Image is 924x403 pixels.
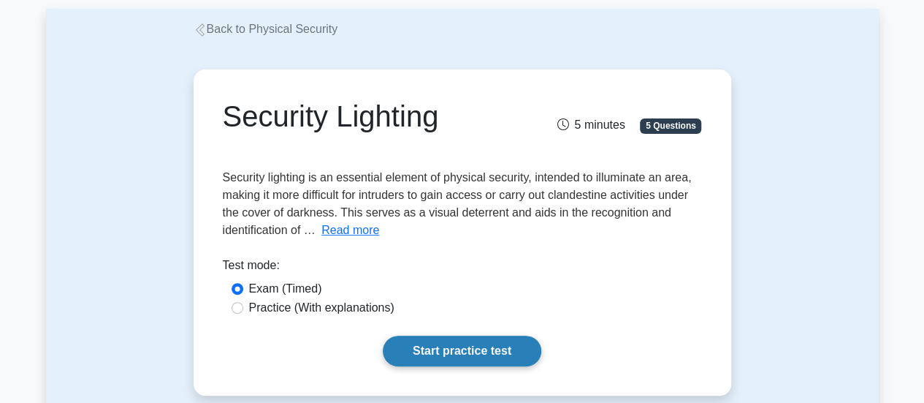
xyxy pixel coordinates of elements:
[223,257,702,280] div: Test mode:
[640,118,701,133] span: 5 Questions
[383,336,541,366] a: Start practice test
[557,118,625,131] span: 5 minutes
[194,23,338,35] a: Back to Physical Security
[223,99,536,134] h1: Security Lighting
[249,299,394,317] label: Practice (With explanations)
[249,280,322,298] label: Exam (Timed)
[223,171,692,236] span: Security lighting is an essential element of physical security, intended to illuminate an area, m...
[321,222,379,239] button: Read more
